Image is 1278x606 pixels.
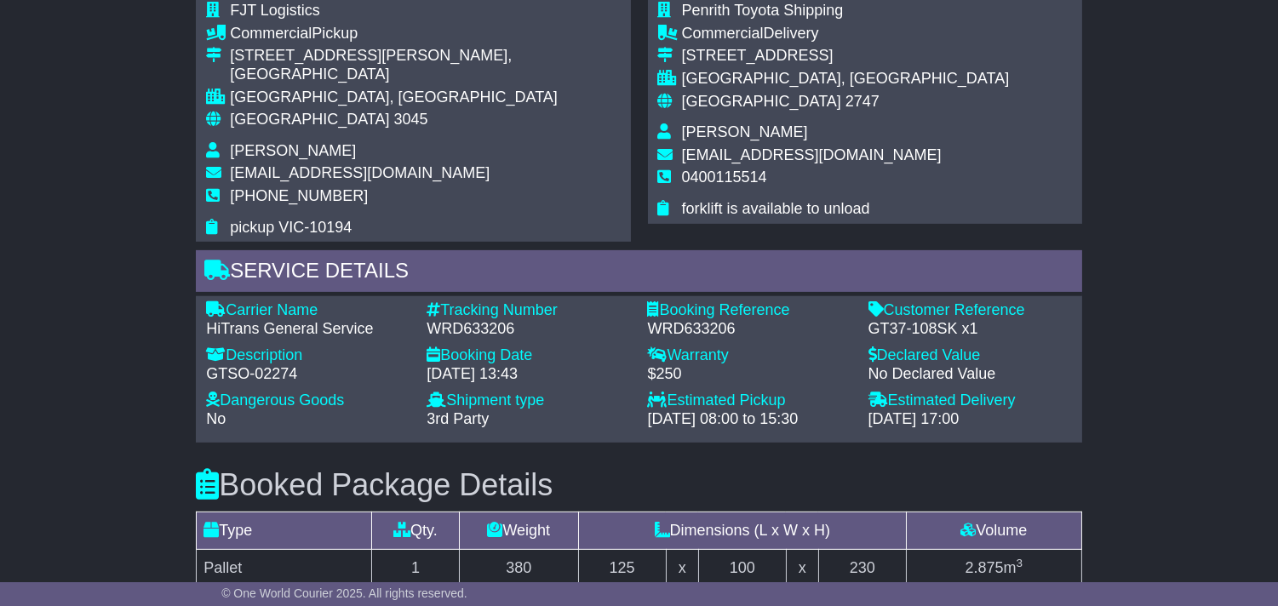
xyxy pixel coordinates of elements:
span: [PHONE_NUMBER] [230,187,368,204]
sup: 3 [1017,557,1023,569]
div: [DATE] 17:00 [868,410,1072,429]
div: Booking Reference [647,301,851,320]
span: 2.875 [966,559,1004,576]
td: Volume [906,512,1081,550]
div: Estimated Pickup [647,392,851,410]
div: Booking Date [427,346,630,365]
span: Commercial [682,25,764,42]
span: [PERSON_NAME] [682,123,808,140]
span: 0400115514 [682,169,767,186]
div: GTSO-02274 [206,365,410,384]
span: [EMAIL_ADDRESS][DOMAIN_NAME] [682,146,942,163]
td: x [786,550,818,587]
td: x [666,550,698,587]
div: [GEOGRAPHIC_DATA] [230,66,558,84]
span: © One World Courier 2025. All rights reserved. [221,586,467,600]
span: Commercial [230,25,312,42]
div: Tracking Number [427,301,630,320]
div: HiTrans General Service [206,320,410,339]
div: Warranty [647,346,851,365]
td: 100 [698,550,786,587]
span: Penrith Toyota Shipping [682,2,844,19]
div: No Declared Value [868,365,1072,384]
span: [GEOGRAPHIC_DATA] [682,93,841,110]
td: Type [197,512,372,550]
div: Pickup [230,25,558,43]
span: 3rd Party [427,410,489,427]
td: 380 [459,550,578,587]
div: $250 [647,365,851,384]
td: Qty. [372,512,460,550]
span: [PERSON_NAME] [230,142,356,159]
h3: Booked Package Details [196,468,1082,502]
td: 230 [818,550,906,587]
div: WRD633206 [647,320,851,339]
div: [DATE] 08:00 to 15:30 [647,410,851,429]
div: Service Details [196,250,1082,296]
div: Dangerous Goods [206,392,410,410]
span: No [206,410,226,427]
div: Customer Reference [868,301,1072,320]
span: forklift is available to unload [682,200,870,217]
div: [DATE] 13:43 [427,365,630,384]
div: [GEOGRAPHIC_DATA], [GEOGRAPHIC_DATA] [682,70,1010,89]
div: Delivery [682,25,1010,43]
div: [STREET_ADDRESS][PERSON_NAME], [230,47,558,66]
span: [EMAIL_ADDRESS][DOMAIN_NAME] [230,164,490,181]
span: [GEOGRAPHIC_DATA] [230,111,389,128]
div: Description [206,346,410,365]
div: GT37-108SK x1 [868,320,1072,339]
div: Declared Value [868,346,1072,365]
div: [GEOGRAPHIC_DATA], [GEOGRAPHIC_DATA] [230,89,558,107]
td: Dimensions (L x W x H) [578,512,906,550]
div: Estimated Delivery [868,392,1072,410]
td: m [906,550,1081,587]
td: 125 [578,550,666,587]
span: pickup VIC-10194 [230,219,352,236]
span: 3045 [394,111,428,128]
span: 2747 [845,93,880,110]
div: Carrier Name [206,301,410,320]
div: [STREET_ADDRESS] [682,47,1010,66]
td: Pallet [197,550,372,587]
div: Shipment type [427,392,630,410]
td: 1 [372,550,460,587]
div: WRD633206 [427,320,630,339]
span: FJT Logistics [230,2,320,19]
td: Weight [459,512,578,550]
